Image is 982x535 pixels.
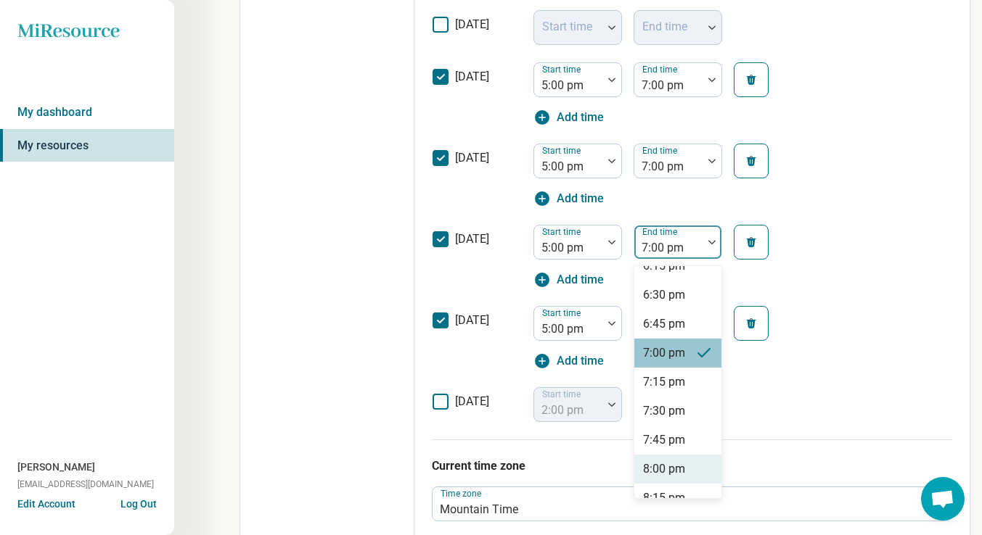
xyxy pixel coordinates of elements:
[643,402,685,420] div: 7:30 pm
[455,232,489,246] span: [DATE]
[542,308,584,318] label: Start time
[455,17,489,31] span: [DATE]
[542,65,584,75] label: Start time
[533,352,604,370] button: Add time
[455,151,489,165] span: [DATE]
[557,271,604,289] span: Add time
[643,257,685,275] div: 6:15 pm
[432,457,952,475] p: Current time zone
[455,313,489,327] span: [DATE]
[642,227,680,237] label: End time
[557,109,604,126] span: Add time
[643,489,685,507] div: 8:15 pm
[441,489,484,499] label: Time zone
[643,373,685,391] div: 7:15 pm
[533,109,604,126] button: Add time
[533,190,604,207] button: Add time
[643,315,685,333] div: 6:45 pm
[642,146,680,156] label: End time
[17,478,154,491] span: [EMAIL_ADDRESS][DOMAIN_NAME]
[643,286,685,304] div: 6:30 pm
[17,460,95,475] span: [PERSON_NAME]
[120,497,157,508] button: Log Out
[921,477,965,521] div: Open chat
[643,431,685,449] div: 7:45 pm
[455,394,489,408] span: [DATE]
[533,271,604,289] button: Add time
[557,352,604,370] span: Add time
[557,190,604,207] span: Add time
[643,460,685,478] div: 8:00 pm
[455,70,489,83] span: [DATE]
[17,497,75,512] button: Edit Account
[542,227,584,237] label: Start time
[542,146,584,156] label: Start time
[642,65,680,75] label: End time
[643,344,685,362] div: 7:00 pm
